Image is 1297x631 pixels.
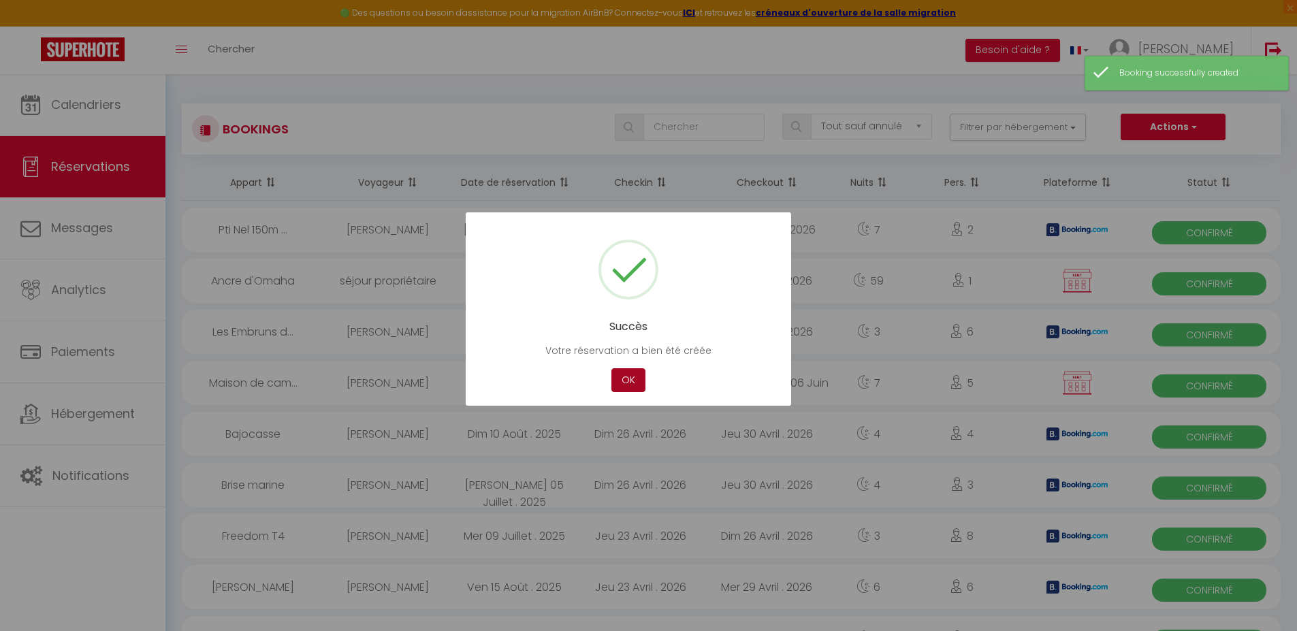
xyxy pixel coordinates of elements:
[486,343,771,358] p: Votre réservation a bien été créée
[1239,570,1287,621] iframe: Chat
[611,368,645,392] button: OK
[486,320,771,333] h2: Succès
[11,5,52,46] button: Ouvrir le widget de chat LiveChat
[1119,67,1275,80] div: Booking successfully created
